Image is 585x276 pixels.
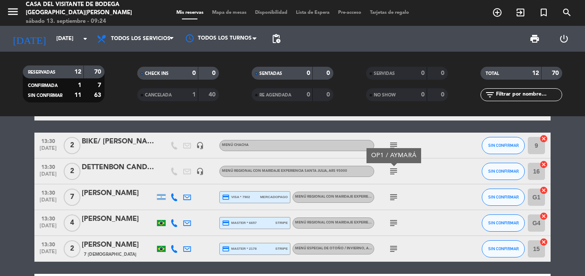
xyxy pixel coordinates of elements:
div: OP1 / AYMARÁ [371,151,417,160]
strong: 0 [326,92,332,98]
span: 2 [64,137,80,154]
span: Disponibilidad [251,10,292,15]
i: [DATE] [6,29,52,48]
strong: 1 [192,92,196,98]
span: 13:30 [37,213,59,223]
span: 2 [64,163,80,180]
span: Menú CHACHA [222,143,249,147]
div: [PERSON_NAME] [82,214,155,225]
span: visa * 7902 [222,193,250,201]
span: stripe [275,246,288,251]
i: subject [388,192,399,202]
span: 4 [64,214,80,232]
strong: 0 [307,70,310,76]
input: Filtrar por nombre... [495,90,562,99]
span: Menú Regional con maridaje Experiencia Santa Julia [295,221,400,224]
span: 7 [DEMOGRAPHIC_DATA] [84,251,136,258]
strong: 0 [192,70,196,76]
span: SIN CONFIRMAR [28,93,62,98]
strong: 0 [212,70,217,76]
i: subject [388,140,399,151]
strong: 11 [74,92,81,98]
strong: 0 [421,92,425,98]
span: Mapa de mesas [208,10,251,15]
span: print [530,34,540,44]
i: credit_card [222,193,230,201]
span: Menú especial de otoño / invierno [295,247,385,250]
span: SENTADAS [259,71,282,76]
button: SIN CONFIRMAR [482,240,525,257]
strong: 70 [94,69,103,75]
span: SIN CONFIRMAR [488,246,519,251]
i: cancel [539,134,548,143]
span: 13:30 [37,136,59,146]
span: Pre-acceso [334,10,366,15]
span: 2 [64,240,80,257]
i: exit_to_app [515,7,526,18]
div: sábado 13. septiembre - 09:24 [26,17,140,26]
span: pending_actions [271,34,281,44]
i: cancel [539,186,548,195]
span: 13:30 [37,161,59,171]
span: mercadopago [260,194,288,200]
span: Tarjetas de regalo [366,10,413,15]
strong: 63 [94,92,103,98]
span: RESERVADAS [28,70,55,74]
i: filter_list [485,90,495,100]
strong: 0 [326,70,332,76]
i: subject [388,244,399,254]
i: subject [388,166,399,177]
span: stripe [275,220,288,226]
span: 7 [64,189,80,206]
span: master * 2178 [222,245,257,253]
span: NO SHOW [374,93,396,97]
i: arrow_drop_down [80,34,90,44]
div: [PERSON_NAME] [82,239,155,251]
i: cancel [539,238,548,246]
i: credit_card [222,219,230,227]
i: headset_mic [196,167,204,175]
span: SIN CONFIRMAR [488,169,519,174]
i: credit_card [222,245,230,253]
span: CONFIRMADA [28,84,58,88]
strong: 0 [307,92,310,98]
div: LOG OUT [549,26,579,52]
i: subject [388,218,399,228]
span: master * 6657 [222,219,257,227]
i: cancel [539,160,548,169]
span: [DATE] [37,249,59,259]
span: 13:30 [37,239,59,249]
i: power_settings_new [559,34,569,44]
span: CANCELADA [145,93,172,97]
strong: 1 [78,82,81,88]
strong: 0 [441,70,446,76]
div: [PERSON_NAME] [82,188,155,199]
i: turned_in_not [539,7,549,18]
button: SIN CONFIRMAR [482,214,525,232]
span: 13:30 [37,187,59,197]
span: [DATE] [37,223,59,233]
span: RE AGENDADA [259,93,291,97]
span: , ARS 58.000 [364,247,385,250]
span: TOTAL [486,71,499,76]
span: Todos los servicios [111,36,170,42]
i: headset_mic [196,142,204,149]
i: search [562,7,572,18]
strong: 12 [74,69,81,75]
span: [DATE] [37,171,59,181]
span: Mis reservas [172,10,208,15]
strong: 7 [98,82,103,88]
span: Menú Regional con maridaje Experiencia Santa Julia [222,169,347,173]
span: [DATE] [37,197,59,207]
strong: 0 [421,70,425,76]
strong: 70 [552,70,560,76]
strong: 0 [441,92,446,98]
strong: 40 [209,92,217,98]
i: cancel [539,212,548,220]
i: menu [6,5,19,18]
button: SIN CONFIRMAR [482,137,525,154]
button: SIN CONFIRMAR [482,163,525,180]
i: add_circle_outline [492,7,502,18]
span: CHECK INS [145,71,169,76]
div: DETTENBON CANDIDA [82,162,155,173]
